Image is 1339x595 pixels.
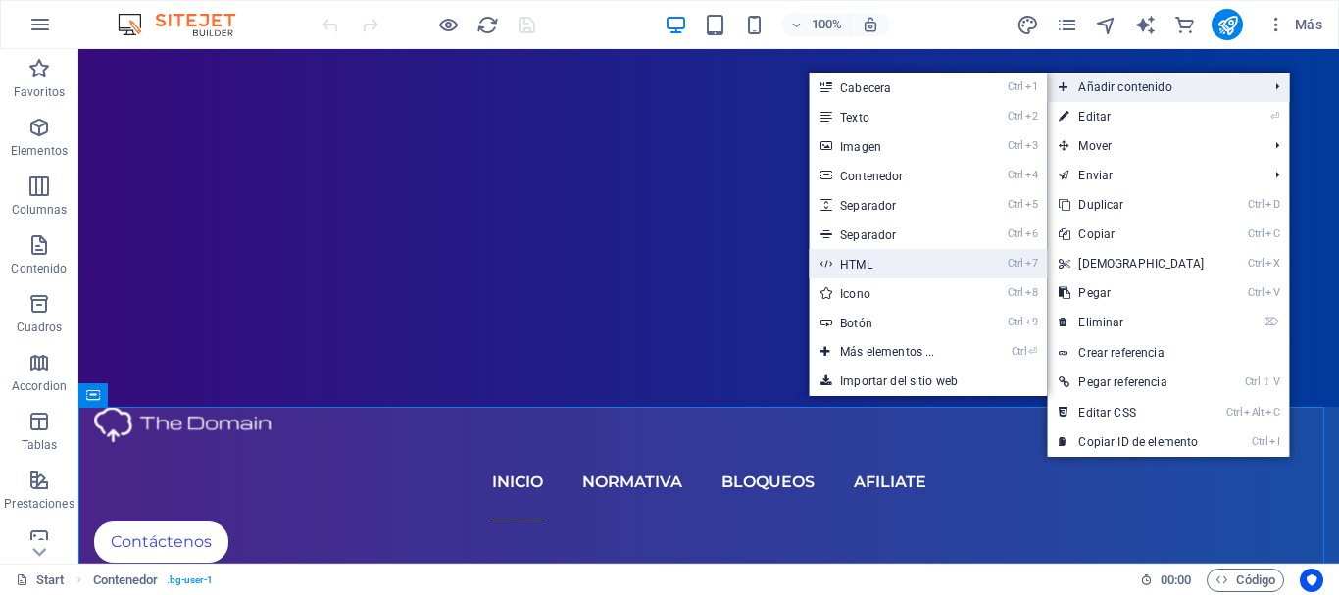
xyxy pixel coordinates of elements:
[1265,406,1279,419] i: C
[12,202,68,218] p: Columnas
[1008,80,1023,93] i: Ctrl
[1300,569,1323,592] button: Usercentrics
[4,496,74,512] p: Prestaciones
[1008,169,1023,181] i: Ctrl
[11,261,67,276] p: Contenido
[1248,198,1264,211] i: Ctrl
[1265,227,1279,240] i: C
[1047,131,1260,161] span: Mover
[1008,139,1023,152] i: Ctrl
[1017,14,1039,36] i: Diseño (Ctrl+Alt+Y)
[1025,110,1038,123] i: 2
[1244,406,1264,419] i: Alt
[1025,139,1038,152] i: 3
[1140,569,1192,592] h6: Tiempo de la sesión
[1025,169,1038,181] i: 4
[1047,427,1215,457] a: CtrlICopiar ID de elemento
[1173,14,1196,36] i: Comercio
[809,367,1047,396] a: Importar del sitio web
[1008,286,1023,299] i: Ctrl
[1094,13,1117,36] button: navigator
[1269,435,1279,448] i: I
[1265,286,1279,299] i: V
[809,131,973,161] a: Ctrl3Imagen
[1161,569,1191,592] span: 00 00
[113,13,260,36] img: Editor Logo
[436,13,460,36] button: Haz clic para salir del modo de previsualización y seguir editando
[1264,316,1279,328] i: ⌦
[1252,435,1267,448] i: Ctrl
[12,378,67,394] p: Accordion
[1259,9,1330,40] button: Más
[809,73,973,102] a: Ctrl1Cabecera
[809,190,973,220] a: Ctrl5Separador
[1047,368,1215,397] a: Ctrl⇧VPegar referencia
[1016,13,1039,36] button: design
[1025,198,1038,211] i: 5
[809,308,973,337] a: Ctrl9Botón
[1047,161,1260,190] a: Enviar
[1216,14,1239,36] i: Publicar
[1133,13,1157,36] button: text_generator
[1172,13,1196,36] button: commerce
[22,437,58,453] p: Tablas
[1266,15,1322,34] span: Más
[1207,569,1284,592] button: Código
[93,569,159,592] span: Haz clic para seleccionar y doble clic para editar
[1248,286,1264,299] i: Ctrl
[167,569,214,592] span: . bg-user-1
[1245,375,1261,388] i: Ctrl
[1273,375,1279,388] i: V
[1047,308,1215,337] a: ⌦Eliminar
[1025,257,1038,270] i: 7
[862,16,879,33] i: Al redimensionar, ajustar el nivel de zoom automáticamente para ajustarse al dispositivo elegido.
[1056,14,1078,36] i: Páginas (Ctrl+Alt+S)
[1008,257,1023,270] i: Ctrl
[1025,316,1038,328] i: 9
[1265,198,1279,211] i: D
[809,249,973,278] a: Ctrl7HTML
[1226,406,1242,419] i: Ctrl
[1047,220,1215,249] a: CtrlCCopiar
[476,14,499,36] i: Volver a cargar página
[1047,398,1215,427] a: CtrlAltCEditar CSS
[1047,278,1215,308] a: CtrlVPegar
[1012,345,1027,358] i: Ctrl
[809,278,973,308] a: Ctrl8Icono
[1025,286,1038,299] i: 8
[809,161,973,190] a: Ctrl4Contenedor
[16,569,65,592] a: Haz clic para cancelar la selección y doble clic para abrir páginas
[1008,316,1023,328] i: Ctrl
[1047,249,1215,278] a: CtrlX[DEMOGRAPHIC_DATA]
[1028,345,1037,358] i: ⏎
[1047,190,1215,220] a: CtrlDDuplicar
[1215,569,1275,592] span: Código
[1262,375,1270,388] i: ⇧
[1025,80,1038,93] i: 1
[1270,110,1279,123] i: ⏎
[475,13,499,36] button: reload
[1025,227,1038,240] i: 6
[14,84,65,100] p: Favoritos
[93,569,214,592] nav: breadcrumb
[1055,13,1078,36] button: pages
[1047,73,1260,102] span: Añadir contenido
[1008,198,1023,211] i: Ctrl
[1008,227,1023,240] i: Ctrl
[809,220,973,249] a: Ctrl6Separador
[1047,338,1289,368] a: Crear referencia
[809,337,973,367] a: Ctrl⏎Más elementos ...
[1174,572,1177,587] span: :
[1248,257,1264,270] i: Ctrl
[781,13,851,36] button: 100%
[1047,102,1215,131] a: ⏎Editar
[811,13,842,36] h6: 100%
[809,102,973,131] a: Ctrl2Texto
[1095,14,1117,36] i: Navegador
[17,320,63,335] p: Cuadros
[1248,227,1264,240] i: Ctrl
[11,143,68,159] p: Elementos
[1134,14,1157,36] i: AI Writer
[1212,9,1243,40] button: publish
[1265,257,1279,270] i: X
